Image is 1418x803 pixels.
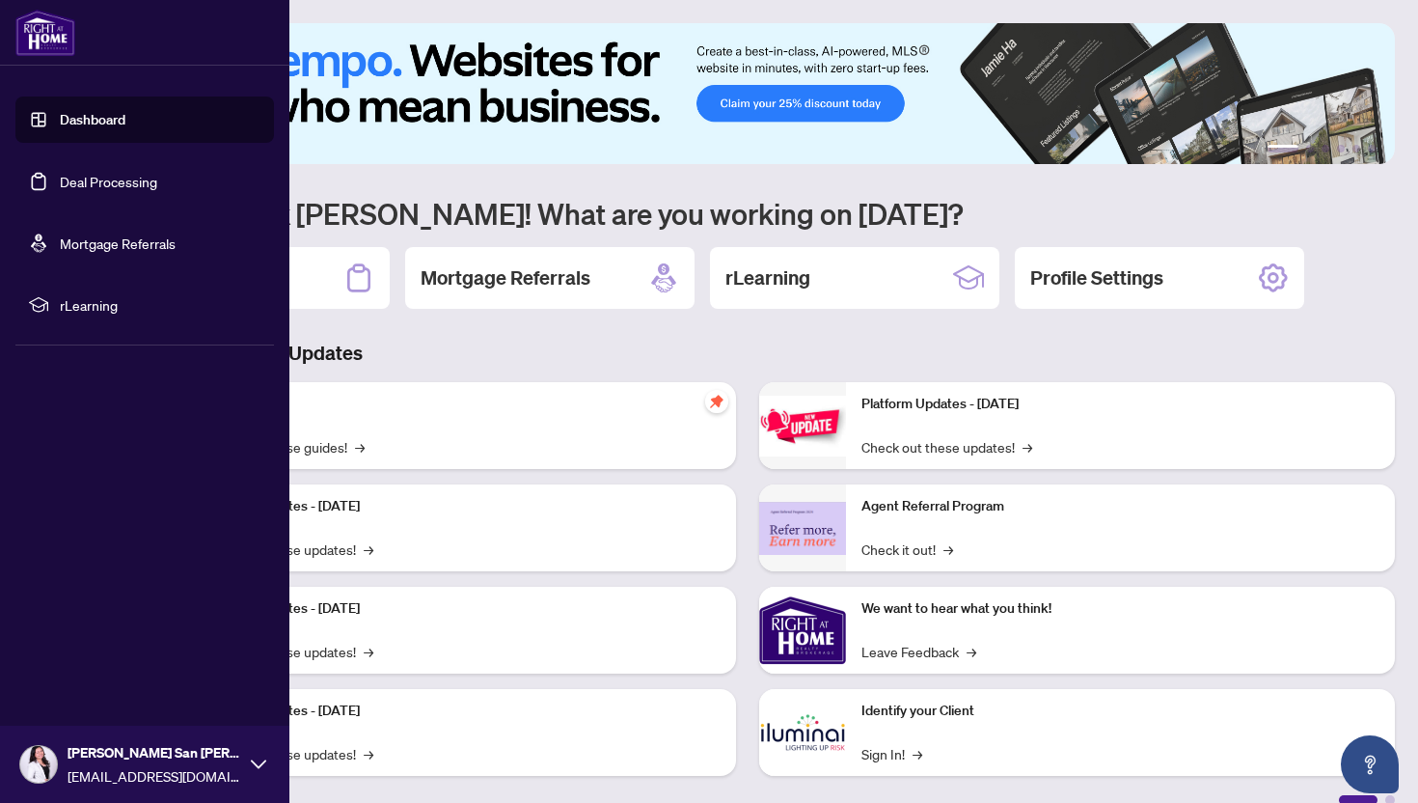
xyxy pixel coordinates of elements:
[759,396,846,457] img: Platform Updates - June 23, 2025
[1341,735,1399,793] button: Open asap
[68,742,241,763] span: [PERSON_NAME] San [PERSON_NAME]
[725,264,810,291] h2: rLearning
[1322,145,1329,152] button: 3
[861,496,1379,517] p: Agent Referral Program
[759,689,846,776] img: Identify your Client
[203,394,721,415] p: Self-Help
[861,743,922,764] a: Sign In!→
[100,23,1395,164] img: Slide 0
[60,173,157,190] a: Deal Processing
[364,641,373,662] span: →
[364,539,373,560] span: →
[861,539,953,560] a: Check it out!→
[1268,145,1298,152] button: 1
[861,641,976,662] a: Leave Feedback→
[100,340,1395,367] h3: Brokerage & Industry Updates
[967,641,976,662] span: →
[705,390,728,413] span: pushpin
[203,701,721,722] p: Platform Updates - [DATE]
[60,111,125,128] a: Dashboard
[364,743,373,764] span: →
[421,264,590,291] h2: Mortgage Referrals
[861,701,1379,722] p: Identify your Client
[68,765,241,787] span: [EMAIL_ADDRESS][DOMAIN_NAME]
[15,10,75,56] img: logo
[20,746,57,783] img: Profile Icon
[861,394,1379,415] p: Platform Updates - [DATE]
[861,598,1379,620] p: We want to hear what you think!
[203,496,721,517] p: Platform Updates - [DATE]
[1306,145,1314,152] button: 2
[60,294,260,316] span: rLearning
[1368,145,1376,152] button: 6
[1030,264,1163,291] h2: Profile Settings
[355,436,365,457] span: →
[203,598,721,620] p: Platform Updates - [DATE]
[913,743,922,764] span: →
[861,436,1032,457] a: Check out these updates!→
[759,502,846,555] img: Agent Referral Program
[1023,436,1032,457] span: →
[759,587,846,674] img: We want to hear what you think!
[100,195,1395,232] h1: Welcome back [PERSON_NAME]! What are you working on [DATE]?
[1337,145,1345,152] button: 4
[1352,145,1360,152] button: 5
[60,235,176,252] a: Mortgage Referrals
[943,539,953,560] span: →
